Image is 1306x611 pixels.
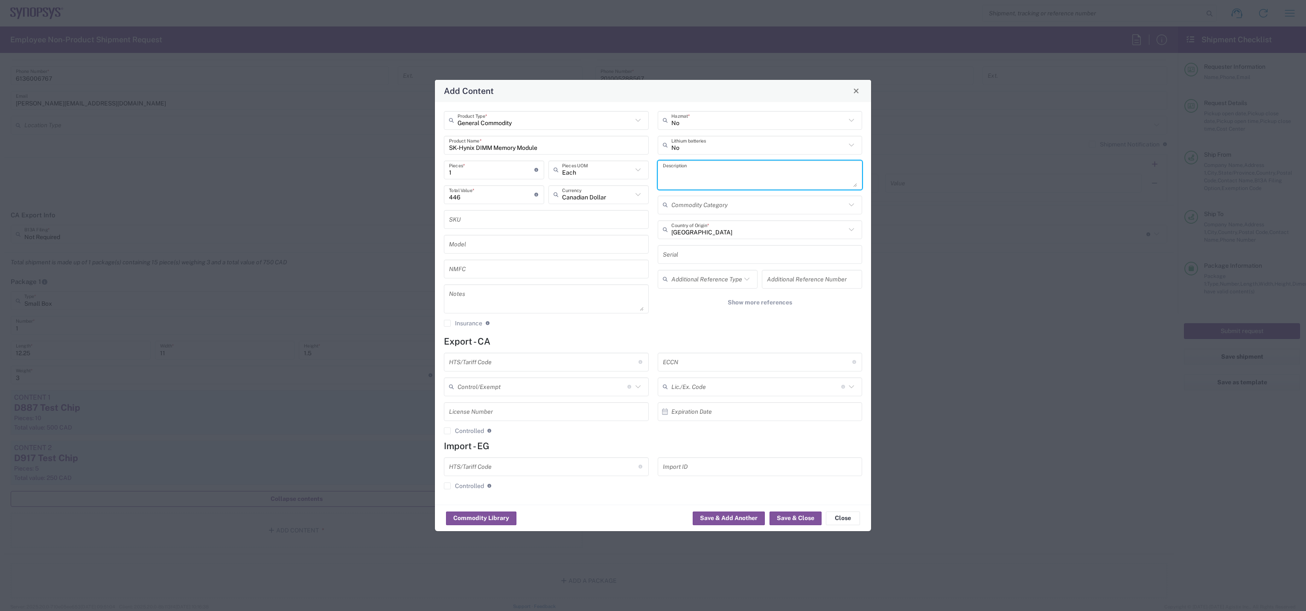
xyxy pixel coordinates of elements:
[444,482,484,489] label: Controlled
[444,427,484,434] label: Controlled
[444,441,862,451] h4: Import - EG
[850,85,862,97] button: Close
[446,512,516,525] button: Commodity Library
[444,336,862,347] h4: Export - CA
[728,298,792,307] span: Show more references
[693,512,765,525] button: Save & Add Another
[444,85,494,97] h4: Add Content
[826,512,860,525] button: Close
[444,320,482,327] label: Insurance
[770,512,822,525] button: Save & Close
